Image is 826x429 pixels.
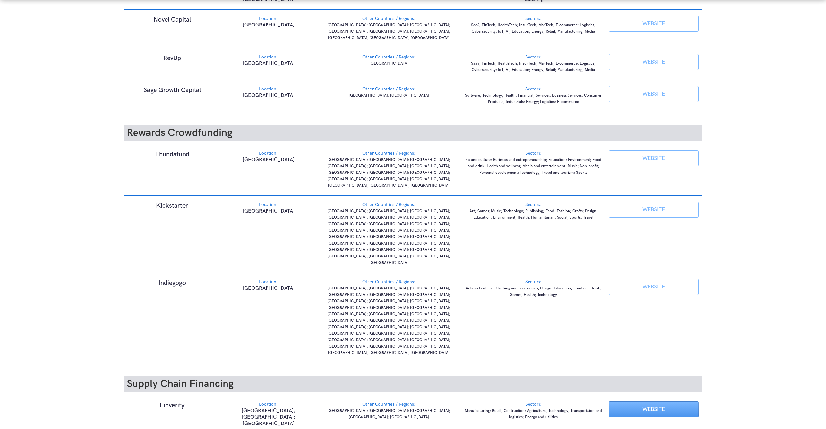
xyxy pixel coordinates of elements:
[320,60,458,67] p: [GEOGRAPHIC_DATA]
[464,279,602,285] div: Sectors:
[320,22,458,41] p: [GEOGRAPHIC_DATA]; [GEOGRAPHIC_DATA]; [GEOGRAPHIC_DATA]; [GEOGRAPHIC_DATA]; [GEOGRAPHIC_DATA]; [G...
[224,150,313,157] div: Location:
[320,86,458,92] div: Other Countries / Regions:
[127,86,217,94] h1: Sage Growth Capital
[464,285,602,298] p: Arts and culture; Clothing and accessories; Design; Education; Food and drink; Games; Health; Tec...
[609,150,699,166] a: WEBSITE
[320,279,458,285] div: Other Countries / Regions:
[464,22,602,35] p: SaaS; FinTech; HealthTech; InsurTech; MarTech; E-commerce; Logistics; Cybersecurity; IoT; AI; Edu...
[224,22,313,28] p: [GEOGRAPHIC_DATA]
[127,16,217,24] h1: Novel Capital
[124,376,702,392] h2: Supply Chain Financing
[127,54,217,62] h1: RevUp
[224,60,313,67] p: [GEOGRAPHIC_DATA]
[127,150,217,159] h1: Thundafund
[224,408,313,427] p: [GEOGRAPHIC_DATA]; [GEOGRAPHIC_DATA]; [GEOGRAPHIC_DATA]
[224,285,313,292] p: [GEOGRAPHIC_DATA]
[124,125,702,141] h2: Rewards Crowdfunding
[464,208,602,221] p: Art; Games; Music; Technology; Publishing; Food; Fashion; Crafts; Design; Education; Environment;...
[609,16,699,32] a: WEBSITE
[224,86,313,92] div: Location:
[464,16,602,22] div: Sectors:
[609,202,699,218] a: WEBSITE
[320,401,458,408] div: Other Countries / Regions:
[320,408,458,421] p: [GEOGRAPHIC_DATA]; [GEOGRAPHIC_DATA]; [GEOGRAPHIC_DATA]; [GEOGRAPHIC_DATA]; [GEOGRAPHIC_DATA]
[464,202,602,208] div: Sectors:
[609,54,699,70] a: WEBSITE
[224,202,313,208] div: Location:
[224,16,313,22] div: Location:
[464,408,602,421] p: Manufacturing; Retail; Contruction; Agriculture; Technology; Transportaion and logistics; Energy ...
[609,401,699,417] a: WEBSITE
[464,150,602,157] div: Sectors:
[320,157,458,189] p: [GEOGRAPHIC_DATA]; [GEOGRAPHIC_DATA]; [GEOGRAPHIC_DATA]; [GEOGRAPHIC_DATA]; [GEOGRAPHIC_DATA]; [G...
[320,202,458,208] div: Other Countries / Regions:
[320,150,458,157] div: Other Countries / Regions:
[464,86,602,92] div: Sectors:
[464,92,602,105] p: Software; Technology; Health; Financial; Services; Business Services; Consumer Products; Industri...
[224,401,313,408] div: Location:
[224,92,313,99] p: [GEOGRAPHIC_DATA]
[320,92,458,99] p: [GEOGRAPHIC_DATA]; [GEOGRAPHIC_DATA]
[609,279,699,295] a: WEBSITE
[127,202,217,210] h1: Kickstarter
[464,157,602,176] p: rts and culture; Business and entrepreneurship; Education; Environment; Food and drink; Health an...
[224,208,313,214] p: [GEOGRAPHIC_DATA]
[464,401,602,408] div: Sectors:
[224,279,313,285] div: Location:
[320,208,458,266] p: [GEOGRAPHIC_DATA]; [GEOGRAPHIC_DATA]; [GEOGRAPHIC_DATA]; [GEOGRAPHIC_DATA]; [GEOGRAPHIC_DATA]; [G...
[127,401,217,410] h1: Finverity
[464,60,602,73] p: SaaS; FinTech; HealthTech; InsurTech; MarTech; E-commerce; Logistics; Cybersecurity; IoT; AI; Edu...
[320,285,458,356] p: [GEOGRAPHIC_DATA]; [GEOGRAPHIC_DATA]; [GEOGRAPHIC_DATA]; [GEOGRAPHIC_DATA]; [GEOGRAPHIC_DATA]; [G...
[320,16,458,22] div: Other Countries / Regions:
[464,54,602,60] div: Sectors:
[224,157,313,163] p: [GEOGRAPHIC_DATA]
[127,279,217,287] h1: Indiegogo
[609,86,699,102] a: WEBSITE
[224,54,313,60] div: Location:
[320,54,458,60] div: Other Countries / Regions:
